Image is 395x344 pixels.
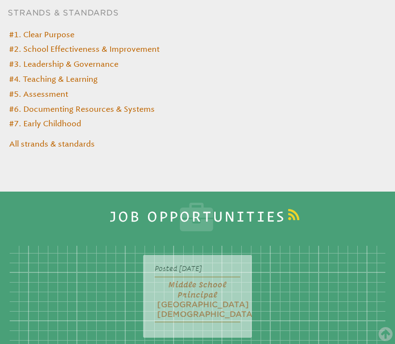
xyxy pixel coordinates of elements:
span: [GEOGRAPHIC_DATA][DEMOGRAPHIC_DATA] [157,300,256,319]
h2: Strands & Standards [8,5,257,20]
a: #7. Early Childhood [8,119,82,129]
span: [DATE] [179,265,202,273]
a: #1. Clear Purpose [8,29,75,40]
a: #3. Leadership & Governance [8,59,119,70]
span: Posted [155,265,177,272]
a: #4. Teaching & Learning [8,74,99,85]
a: #2. School Effectiveness & Improvement [8,44,161,55]
h1: Job Opportunities [45,210,350,236]
a: #6. Documenting Resources & Systems [8,104,156,114]
span: Middle School Principal [168,280,226,299]
a: #5. Assessment [8,89,69,100]
a: All strands & standards [8,139,96,150]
